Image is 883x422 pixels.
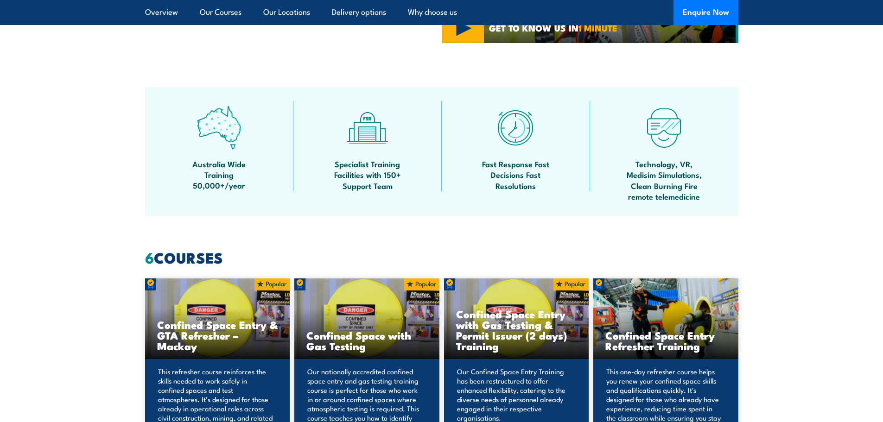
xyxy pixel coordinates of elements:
[642,106,686,150] img: tech-icon
[145,246,154,269] strong: 6
[145,251,738,264] h2: COURSES
[178,158,261,191] span: Australia Wide Training 50,000+/year
[197,106,241,150] img: auswide-icon
[456,309,577,351] h3: Confined Space Entry with Gas Testing & Permit Issuer (2 days) Training
[605,330,726,351] h3: Confined Space Entry Refresher Training
[326,158,409,191] span: Specialist Training Facilities with 150+ Support Team
[474,158,558,191] span: Fast Response Fast Decisions Fast Resolutions
[345,106,389,150] img: facilities-icon
[494,106,538,150] img: fast-icon
[489,24,617,32] span: GET TO KNOW US IN
[623,158,706,202] span: Technology, VR, Medisim Simulations, Clean Burning Fire remote telemedicine
[578,21,617,34] strong: 1 MINUTE
[306,330,427,351] h3: Confined Space with Gas Testing
[157,319,278,351] h3: Confined Space Entry & GTA Refresher – Mackay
